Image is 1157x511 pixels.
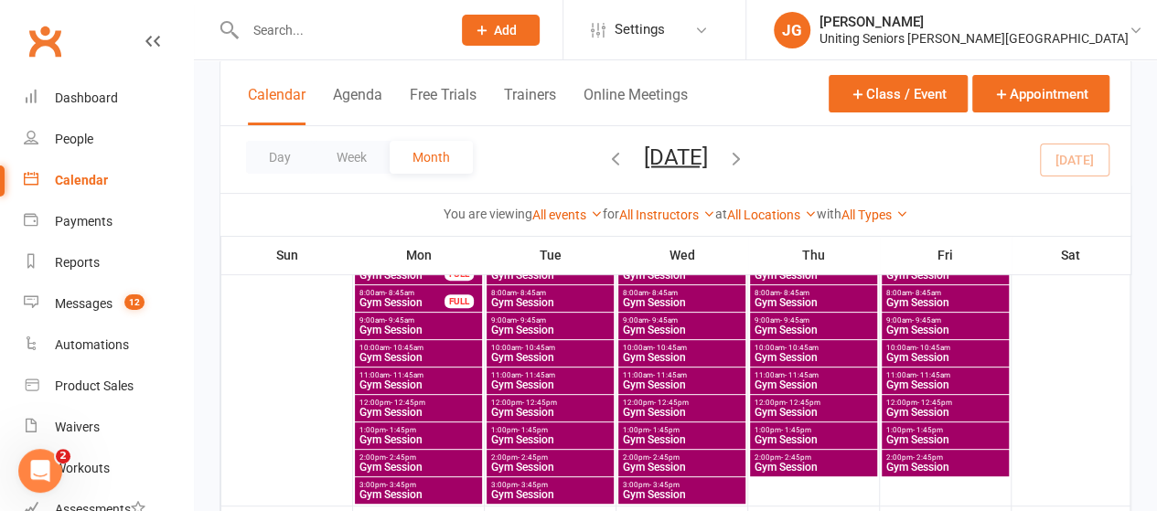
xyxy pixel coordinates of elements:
span: Gym Session [490,462,610,473]
iframe: Intercom live chat [18,449,62,493]
span: Gym Session [754,379,873,390]
span: - 11:45am [916,371,950,379]
span: Gym Session [622,325,742,335]
span: - 12:45pm [917,399,952,407]
button: Trainers [504,86,556,125]
button: Month [390,141,473,174]
span: - 10:45am [916,344,950,352]
a: All Locations [727,208,817,222]
span: 1:00pm [885,426,1005,434]
span: 2:00pm [754,453,873,462]
span: 8:00am [622,289,742,297]
span: - 3:45pm [649,481,680,489]
span: Gym Session [359,407,478,418]
button: Agenda [333,86,382,125]
span: Gym Session [490,407,610,418]
span: - 9:45am [780,316,809,325]
span: Gym Session [885,325,1005,335]
span: Gym Session [885,297,1005,308]
div: FULL [445,294,474,308]
span: - 9:45am [648,316,678,325]
a: Clubworx [22,18,68,64]
span: - 2:45pm [518,453,548,462]
th: Tue [485,236,616,274]
span: 11:00am [754,371,873,379]
th: Sun [221,236,353,274]
span: - 9:45am [517,316,546,325]
th: Thu [748,236,880,274]
button: Day [246,141,314,174]
span: 10:00am [885,344,1005,352]
span: Gym Session [622,297,742,308]
strong: for [603,207,619,221]
a: Workouts [24,448,193,489]
span: Gym Session [359,297,445,308]
a: Automations [24,325,193,366]
div: Automations [55,337,129,352]
span: - 1:45pm [913,426,943,434]
span: Gym Session [622,434,742,445]
span: Settings [615,9,665,50]
span: 9:00am [622,316,742,325]
div: JG [774,12,810,48]
span: 11:00am [490,371,610,379]
span: Gym Session [359,379,478,390]
div: People [55,132,93,146]
span: Gym Session [622,407,742,418]
span: - 1:45pm [781,426,811,434]
span: - 1:45pm [518,426,548,434]
span: 2:00pm [622,453,742,462]
span: Gym Session [885,352,1005,363]
th: Fri [880,236,1012,274]
span: - 2:45pm [781,453,811,462]
div: Uniting Seniors [PERSON_NAME][GEOGRAPHIC_DATA] [820,30,1129,47]
span: Gym Session [490,270,610,281]
strong: You are viewing [444,207,532,221]
span: Gym Session [754,325,873,335]
span: Gym Session [359,434,478,445]
span: 11:00am [359,371,478,379]
span: 12:00pm [622,399,742,407]
span: Gym Session [490,352,610,363]
span: Gym Session [359,325,478,335]
span: 3:00pm [490,481,610,489]
span: Gym Session [754,352,873,363]
div: Reports [55,255,100,270]
span: 2 [56,449,70,463]
span: 8:00am [885,289,1005,297]
span: - 8:45am [648,289,678,297]
span: - 3:45pm [386,481,416,489]
span: - 8:45am [517,289,546,297]
a: Product Sales [24,366,193,407]
strong: with [817,207,841,221]
span: - 10:45am [785,344,819,352]
div: Messages [55,296,112,311]
span: Gym Session [622,352,742,363]
span: 10:00am [359,344,478,352]
span: Gym Session [885,379,1005,390]
span: 8:00am [490,289,610,297]
span: - 12:45pm [391,399,425,407]
span: Gym Session [490,434,610,445]
span: - 11:45am [785,371,819,379]
span: 1:00pm [622,426,742,434]
span: 1:00pm [359,426,478,434]
span: 3:00pm [622,481,742,489]
div: [PERSON_NAME] [820,14,1129,30]
span: Gym Session [490,297,610,308]
span: - 2:45pm [649,453,680,462]
div: Payments [55,214,112,229]
a: People [24,119,193,160]
span: Gym Session [490,379,610,390]
span: - 3:45pm [518,481,548,489]
span: - 1:45pm [386,426,416,434]
span: - 2:45pm [386,453,416,462]
button: Class / Event [829,75,968,112]
span: 3:00pm [359,481,478,489]
span: - 11:45am [390,371,423,379]
span: 1:00pm [754,426,873,434]
div: Calendar [55,173,108,187]
a: Reports [24,242,193,283]
span: 8:00am [754,289,873,297]
span: 12:00pm [359,399,478,407]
